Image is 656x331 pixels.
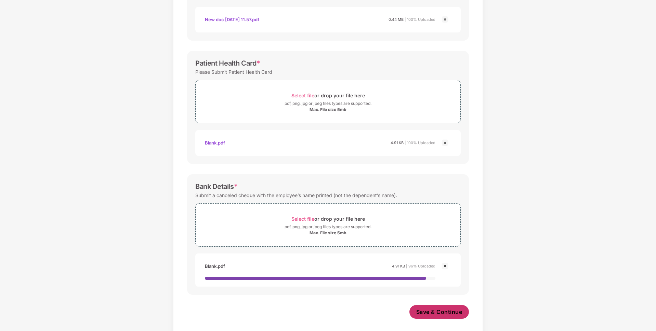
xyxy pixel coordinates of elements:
[406,264,435,268] span: | 96% Uploaded
[205,260,225,272] div: Blank.pdf
[291,216,314,222] span: Select file
[391,140,404,145] span: 4.91 KB
[285,100,371,107] div: pdf, png, jpg or jpeg files types are supported.
[291,93,314,98] span: Select file
[392,264,405,268] span: 4.91 KB
[291,91,365,100] div: or drop your file here
[195,182,238,191] div: Bank Details
[409,305,469,319] button: Save & Continue
[405,17,435,22] span: | 100% Uploaded
[441,262,449,270] img: svg+xml;base64,PHN2ZyBpZD0iQ3Jvc3MtMjR4MjQiIHhtbG5zPSJodHRwOi8vd3d3LnczLm9yZy8yMDAwL3N2ZyIgd2lkdG...
[441,139,449,147] img: svg+xml;base64,PHN2ZyBpZD0iQ3Jvc3MtMjR4MjQiIHhtbG5zPSJodHRwOi8vd3d3LnczLm9yZy8yMDAwL3N2ZyIgd2lkdG...
[285,223,371,230] div: pdf, png, jpg or jpeg files types are supported.
[441,15,449,24] img: svg+xml;base64,PHN2ZyBpZD0iQ3Jvc3MtMjR4MjQiIHhtbG5zPSJodHRwOi8vd3d3LnczLm9yZy8yMDAwL3N2ZyIgd2lkdG...
[389,17,404,22] span: 0.44 MB
[310,230,346,236] div: Max. File size 5mb
[195,67,272,77] div: Please Submit Patient Health Card
[405,140,435,145] span: | 100% Uploaded
[205,14,259,25] div: New doc [DATE] 11.57.pdf
[310,107,346,112] div: Max. File size 5mb
[416,308,462,316] span: Save & Continue
[196,85,460,118] span: Select fileor drop your file herepdf, png, jpg or jpeg files types are supported.Max. File size 5mb
[195,191,397,200] div: Submit a canceled cheque with the employee’s name printed (not the dependent’s name).
[205,137,225,149] div: Blank.pdf
[195,59,260,67] div: Patient Health Card
[196,209,460,241] span: Select fileor drop your file herepdf, png, jpg or jpeg files types are supported.Max. File size 5mb
[291,214,365,223] div: or drop your file here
